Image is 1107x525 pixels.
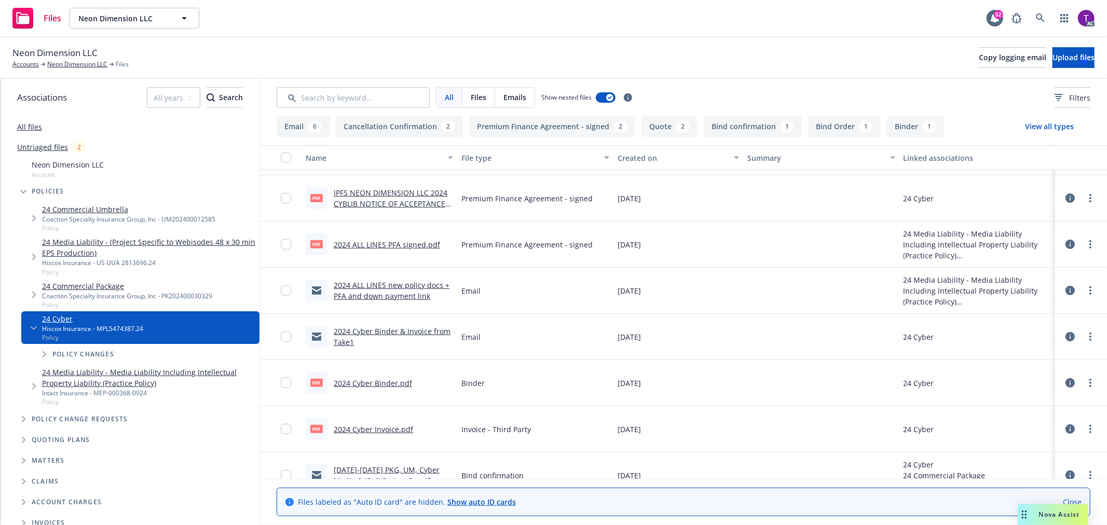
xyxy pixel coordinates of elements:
button: Neon Dimension LLC [70,8,199,29]
span: Bind confirmation [461,470,524,481]
button: Quote [641,116,698,137]
span: Neon Dimension LLC [12,46,98,60]
div: 24 Cyber [904,193,934,204]
img: photo [1078,10,1095,26]
a: IPFS NEON DIMENSION LLC 2024 CYBLIB NOTICE OF ACCEPTANCE AND OF ASSIGNMENT.pdf [334,188,447,219]
button: Email [277,116,330,137]
button: Copy logging email [979,47,1046,68]
span: Account charges [32,499,102,505]
span: Binder [461,378,485,389]
div: Summary [747,153,883,163]
a: Untriaged files [17,142,68,153]
button: Nova Assist [1018,504,1088,525]
span: [DATE] [618,239,641,250]
a: Show auto ID cards [447,497,516,507]
div: Hiscox Insurance - MPL5474387.24 [42,324,143,333]
a: 24 Media Liability - (Project Specific to Webisodes 48 x 30 min EPS Production) [42,237,255,258]
a: Search [1030,8,1051,29]
a: Close [1063,496,1082,507]
a: 24 Media Liability - Media Liability Including Intellectual Property Liability (Practice Policy) [42,367,255,389]
span: pdf [310,379,323,386]
input: Toggle Row Selected [281,193,291,203]
div: Intact Insurance - MEP-000368-0924 [42,389,255,397]
div: Coaction Specialty Insurance Group, Inc - UM202400012585 [42,215,215,224]
a: more [1084,469,1097,481]
div: 1 [780,121,794,132]
input: Toggle Row Selected [281,331,291,342]
span: Files [44,14,61,22]
div: 52 [994,10,1003,19]
a: 24 Cyber [42,313,143,324]
button: Upload files [1053,47,1095,68]
button: SearchSearch [207,87,243,108]
span: All [445,92,454,103]
span: Associations [17,91,67,104]
button: Name [302,145,457,170]
a: 24 Commercial Umbrella [42,204,215,215]
button: Bind Order [808,116,881,137]
span: Matters [32,458,64,464]
div: Created on [618,153,728,163]
span: Quoting plans [32,437,90,443]
span: Neon Dimension LLC [78,13,168,24]
span: [DATE] [618,424,641,435]
span: [DATE] [618,285,641,296]
a: 24 Commercial Package [42,281,212,292]
span: Files [471,92,486,103]
div: Linked associations [904,153,1051,163]
span: [DATE] [618,331,641,342]
button: Bind confirmation [704,116,802,137]
div: 24 Cyber [904,331,934,342]
div: 24 Media Liability - Media Liability Including Intellectual Property Liability (Practice Policy) [904,228,1051,261]
a: more [1084,377,1097,389]
span: Premium Finance Agreement - signed [461,239,593,250]
a: Report a Bug [1006,8,1027,29]
div: 24 Cyber [904,378,934,389]
span: Show nested files [541,93,592,102]
button: File type [457,145,613,170]
button: View all types [1008,116,1090,137]
span: Policy changes [52,351,114,357]
input: Select all [281,153,291,163]
a: All files [17,122,42,132]
input: Toggle Row Selected [281,239,291,250]
input: Toggle Row Selected [281,285,291,296]
div: Drag to move [1018,504,1031,525]
a: more [1084,192,1097,204]
span: Invoice - Third Party [461,424,531,435]
a: more [1084,330,1097,343]
span: Filters [1055,92,1090,103]
span: Policy [42,224,215,232]
span: Policy [42,300,212,309]
button: Filters [1055,87,1090,108]
a: Switch app [1054,8,1075,29]
div: 2 [676,121,690,132]
div: 24 Cyber [904,424,934,435]
div: Name [306,153,442,163]
span: Policies [32,188,64,195]
span: Filters [1069,92,1090,103]
div: Coaction Specialty Insurance Group, Inc - PK202400030329 [42,292,212,300]
span: Upload files [1053,52,1095,62]
div: 2 [613,121,627,132]
div: 1 [859,121,873,132]
button: Binder [887,116,944,137]
div: 24 Cyber [904,459,1051,470]
a: 2024 Cyber Binder & Invoice from Take1 [334,326,450,347]
span: Copy logging email [979,52,1046,62]
div: 24 Commercial Package [904,470,1051,481]
a: Accounts [12,60,39,69]
span: pdf [310,240,323,248]
div: 1 [922,121,936,132]
a: more [1084,238,1097,251]
a: Files [8,4,65,33]
span: Files labeled as "Auto ID card" are hidden. [298,496,516,507]
input: Toggle Row Selected [281,424,291,434]
span: Email [461,285,481,296]
svg: Search [207,93,215,102]
div: File type [461,153,597,163]
span: pdf [310,425,323,433]
div: 2 [441,121,455,132]
a: Neon Dimension LLC [47,60,107,69]
button: Created on [613,145,743,170]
